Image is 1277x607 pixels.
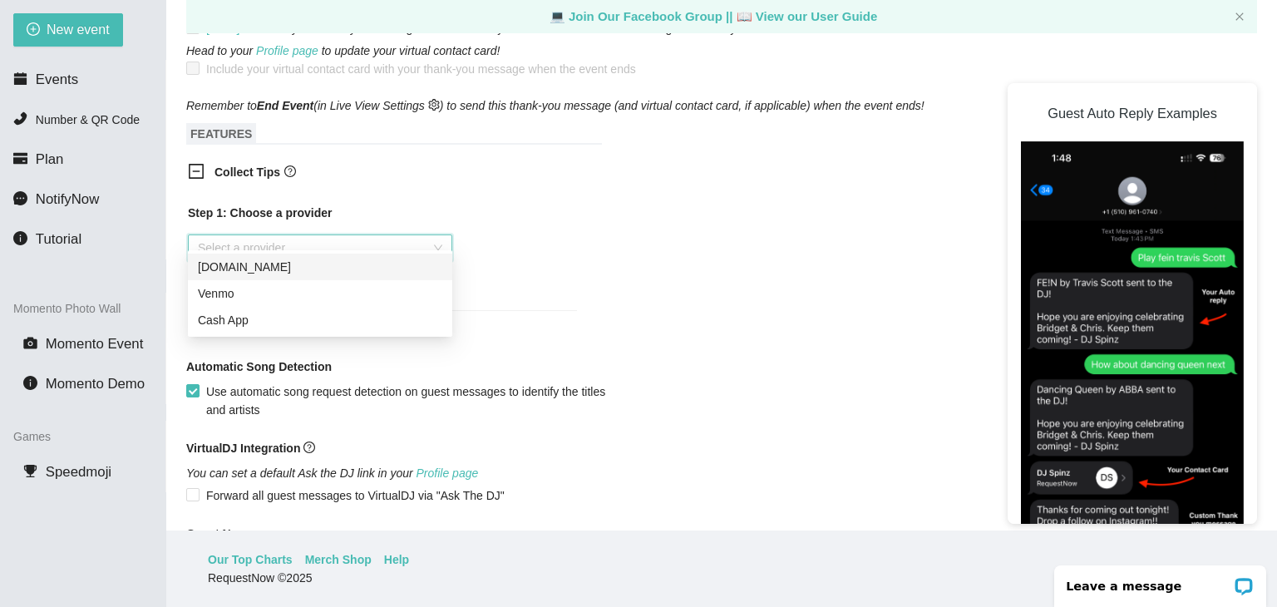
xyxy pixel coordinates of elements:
[198,284,442,303] div: Venmo
[186,527,260,540] b: Guest Names
[417,466,479,480] a: Profile page
[186,442,300,455] b: VirtualDJ Integration
[13,111,27,126] span: phone
[737,9,878,23] a: laptop View our User Guide
[36,231,81,247] span: Tutorial
[208,550,293,569] a: Our Top Charts
[13,72,27,86] span: calendar
[46,336,144,352] span: Momento Event
[188,307,452,333] div: Cash App
[186,99,924,112] i: Remember to (in Live View Settings ) to send this thank-you message (and virtual contact card, if...
[305,550,372,569] a: Merch Shop
[200,486,511,505] span: Forward all guest messages to VirtualDJ via "Ask The DJ"
[47,19,110,40] span: New event
[27,22,40,38] span: plus-circle
[13,231,27,245] span: info-circle
[214,165,280,179] b: Collect Tips
[186,123,256,145] span: FEATURES
[284,165,296,177] span: question-circle
[188,206,332,220] b: Step 1: Choose a provider
[46,376,145,392] span: Momento Demo
[36,191,99,207] span: NotifyNow
[198,311,442,329] div: Cash App
[384,550,409,569] a: Help
[1235,12,1245,22] button: close
[188,280,452,307] div: Venmo
[46,464,111,480] span: Speedmoji
[23,376,37,390] span: info-circle
[13,191,27,205] span: message
[36,72,78,87] span: Events
[188,163,205,180] span: minus-square
[186,44,500,57] i: Head to your to update your virtual contact card!
[13,13,123,47] button: plus-circleNew event
[13,151,27,165] span: credit-card
[257,99,313,112] b: End Event
[1043,555,1277,607] iframe: LiveChat chat widget
[188,254,452,280] div: PayPal.Me
[23,464,37,478] span: trophy
[206,22,239,35] span: [NEW]
[206,62,636,76] span: Include your virtual contact card with your thank-you message when the event ends
[198,258,442,276] div: [DOMAIN_NAME]
[550,9,737,23] a: laptop Join Our Facebook Group ||
[186,358,332,376] b: Automatic Song Detection
[186,466,478,480] i: You can set a default Ask the DJ link in your
[200,382,633,419] span: Use automatic song request detection on guest messages to identify the titles and artists
[23,336,37,350] span: camera
[550,9,565,23] span: laptop
[428,99,440,111] span: setting
[303,442,315,453] span: question-circle
[208,569,1231,587] div: RequestNow © 2025
[737,9,752,23] span: laptop
[206,22,800,35] span: Schedule your thank-you message to automatically send around 10:00 AM following the end of your e...
[256,44,318,57] a: Profile page
[36,113,140,126] span: Number & QR Code
[175,153,590,194] div: Collect Tipsquestion-circle
[1021,96,1244,131] h3: Guest Auto Reply Examples
[36,151,64,167] span: Plan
